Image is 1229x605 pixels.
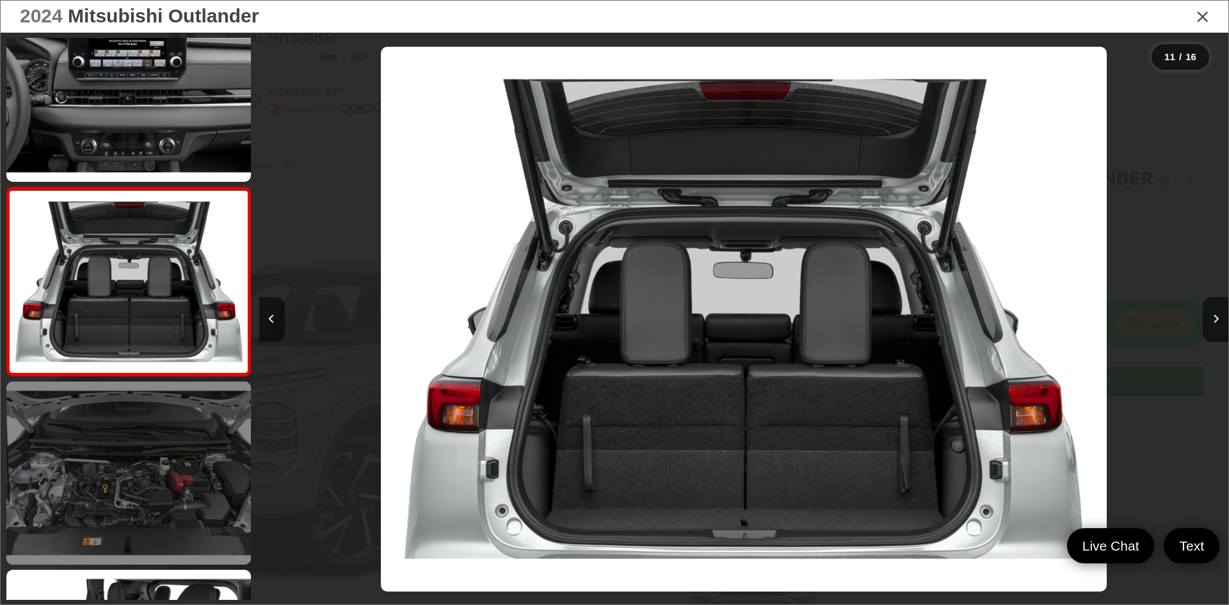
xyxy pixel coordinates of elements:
[7,191,250,373] img: 2024 Mitsubishi Outlander SE
[381,47,1107,592] img: 2024 Mitsubishi Outlander SE
[259,297,285,342] button: Previous image
[1178,52,1183,61] span: /
[68,5,259,26] span: Mitsubishi Outlander
[1185,51,1196,62] span: 16
[1203,297,1228,342] button: Next image
[1164,51,1175,62] span: 11
[1067,528,1155,563] a: Live Chat
[20,5,63,26] span: 2024
[259,47,1228,592] div: 2024 Mitsubishi Outlander SE 10
[1196,8,1209,24] i: Close gallery
[1076,537,1146,554] span: Live Chat
[1164,528,1219,563] a: Text
[1173,537,1210,554] span: Text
